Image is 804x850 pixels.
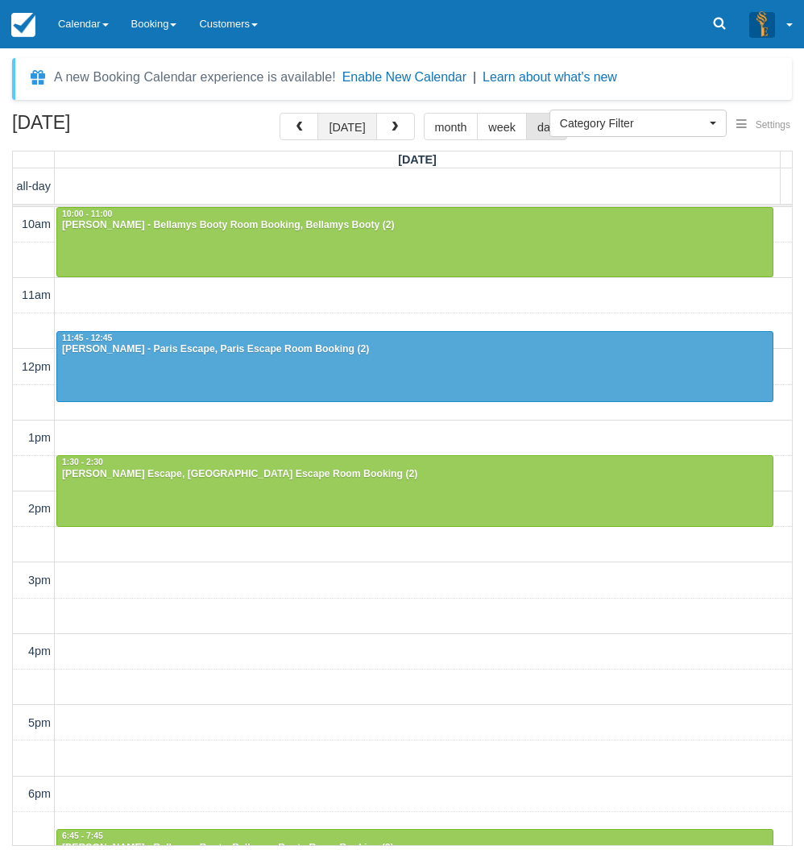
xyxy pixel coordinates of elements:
[54,68,336,87] div: A new Booking Calendar experience is available!
[56,207,773,278] a: 10:00 - 11:00[PERSON_NAME] - Bellamys Booty Room Booking, Bellamys Booty (2)
[28,574,51,587] span: 3pm
[28,502,51,515] span: 2pm
[22,218,51,230] span: 10am
[22,288,51,301] span: 11am
[62,334,112,342] span: 11:45 - 12:45
[560,115,706,131] span: Category Filter
[727,114,800,137] button: Settings
[62,458,103,466] span: 1:30 - 2:30
[62,831,103,840] span: 6:45 - 7:45
[549,110,727,137] button: Category Filter
[473,70,476,84] span: |
[56,331,773,402] a: 11:45 - 12:45[PERSON_NAME] - Paris Escape, Paris Escape Room Booking (2)
[342,69,466,85] button: Enable New Calendar
[28,716,51,729] span: 5pm
[398,153,437,166] span: [DATE]
[61,343,769,356] div: [PERSON_NAME] - Paris Escape, Paris Escape Room Booking (2)
[749,11,775,37] img: A3
[61,468,769,481] div: [PERSON_NAME] Escape, [GEOGRAPHIC_DATA] Escape Room Booking (2)
[61,219,769,232] div: [PERSON_NAME] - Bellamys Booty Room Booking, Bellamys Booty (2)
[56,455,773,526] a: 1:30 - 2:30[PERSON_NAME] Escape, [GEOGRAPHIC_DATA] Escape Room Booking (2)
[17,180,51,193] span: all-day
[317,113,376,140] button: [DATE]
[28,431,51,444] span: 1pm
[11,13,35,37] img: checkfront-main-nav-mini-logo.png
[477,113,527,140] button: week
[483,70,617,84] a: Learn about what's new
[526,113,567,140] button: day
[12,113,216,143] h2: [DATE]
[28,787,51,800] span: 6pm
[756,119,790,131] span: Settings
[22,360,51,373] span: 12pm
[62,209,112,218] span: 10:00 - 11:00
[28,645,51,657] span: 4pm
[424,113,479,140] button: month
